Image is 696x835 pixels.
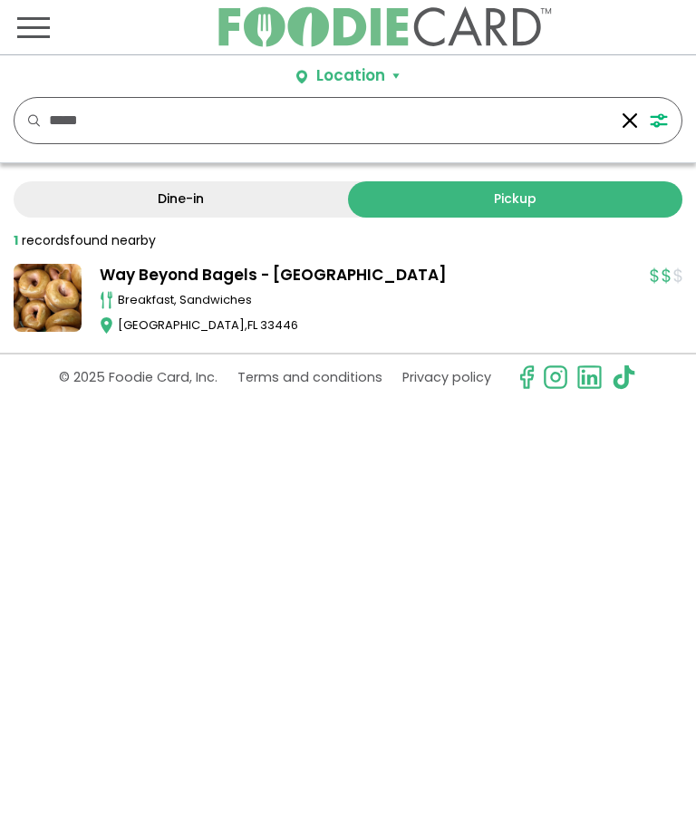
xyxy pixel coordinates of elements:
[22,231,70,249] span: records
[260,316,298,334] span: 33446
[118,291,632,309] div: breakfast, sandwiches
[348,181,682,218] a: Pickup
[59,362,217,393] p: © 2025 Foodie Card, Inc.
[217,6,552,48] img: FoodieCard; Eat, Drink, Save, Donate
[247,316,257,334] span: FL
[643,98,681,143] button: FILTERS
[237,362,382,393] a: Terms and conditions
[14,231,156,250] div: found nearby
[514,364,540,391] svg: check us out on facebook
[118,316,632,335] div: ,
[296,64,400,88] button: Location
[118,316,245,334] span: [GEOGRAPHIC_DATA]
[100,291,113,309] img: cutlery_icon.svg
[14,181,348,218] a: Dine-in
[14,231,18,249] strong: 1
[402,362,491,393] a: Privacy policy
[611,364,637,391] img: tiktok.svg
[100,316,113,335] img: map_icon.svg
[100,264,632,287] a: Way Beyond Bagels - [GEOGRAPHIC_DATA]
[316,64,385,88] div: Location
[576,364,603,391] img: linkedin.svg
